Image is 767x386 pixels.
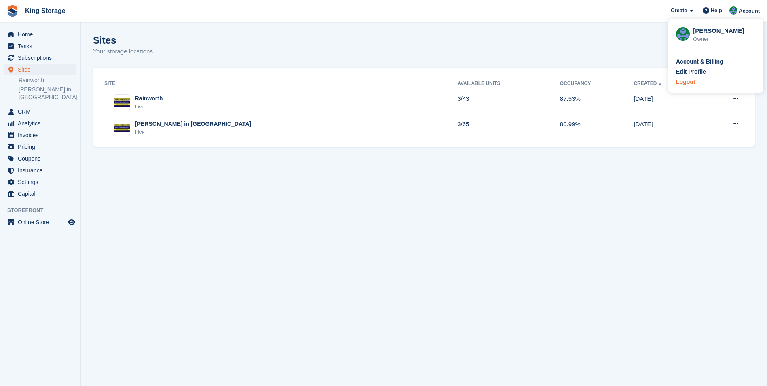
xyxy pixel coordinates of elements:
span: Invoices [18,129,66,141]
a: Preview store [67,217,76,227]
span: Storefront [7,206,80,214]
h1: Sites [93,35,153,46]
a: menu [4,29,76,40]
td: [DATE] [634,90,704,115]
div: Rainworth [135,94,163,103]
td: [DATE] [634,115,704,140]
a: Rainworth [19,76,76,84]
a: menu [4,216,76,228]
span: Sites [18,64,66,75]
span: Online Store [18,216,66,228]
img: John King [729,6,737,15]
a: menu [4,64,76,75]
img: stora-icon-8386f47178a22dfd0bd8f6a31ec36ba5ce8667c1dd55bd0f319d3a0aa187defe.svg [6,5,19,17]
span: Subscriptions [18,52,66,64]
a: King Storage [22,4,69,17]
div: Live [135,103,163,111]
a: menu [4,165,76,176]
td: 87.53% [560,90,634,115]
div: [PERSON_NAME] [693,26,756,34]
a: menu [4,52,76,64]
td: 3/65 [457,115,560,140]
a: Logout [676,78,756,86]
div: Live [135,128,251,136]
span: Pricing [18,141,66,153]
a: menu [4,141,76,153]
p: Your storage locations [93,47,153,56]
span: Create [671,6,687,15]
img: Image of Sutton in Ashfield site [114,124,130,132]
td: 80.99% [560,115,634,140]
span: Tasks [18,40,66,52]
div: Account & Billing [676,57,723,66]
span: Account [739,7,760,15]
div: Owner [693,35,756,43]
th: Occupancy [560,77,634,90]
span: Capital [18,188,66,199]
span: Analytics [18,118,66,129]
a: menu [4,153,76,164]
span: Home [18,29,66,40]
a: menu [4,176,76,188]
span: Help [711,6,722,15]
div: Edit Profile [676,68,706,76]
a: Account & Billing [676,57,756,66]
img: Image of Rainworth site [114,98,130,107]
a: menu [4,40,76,52]
a: menu [4,106,76,117]
div: [PERSON_NAME] in [GEOGRAPHIC_DATA] [135,120,251,128]
th: Site [103,77,457,90]
span: Insurance [18,165,66,176]
td: 3/43 [457,90,560,115]
th: Available Units [457,77,560,90]
span: CRM [18,106,66,117]
a: menu [4,188,76,199]
span: Settings [18,176,66,188]
a: Edit Profile [676,68,756,76]
a: [PERSON_NAME] in [GEOGRAPHIC_DATA] [19,86,76,101]
div: Logout [676,78,695,86]
a: menu [4,129,76,141]
span: Coupons [18,153,66,164]
a: menu [4,118,76,129]
img: John King [676,27,690,41]
a: Created [634,81,663,86]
